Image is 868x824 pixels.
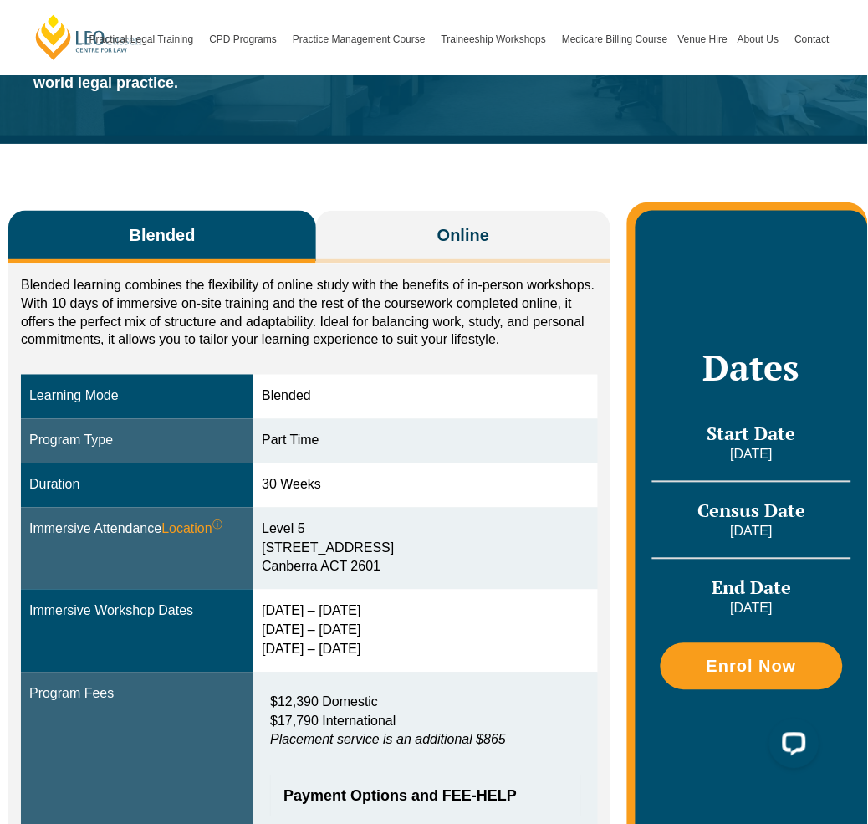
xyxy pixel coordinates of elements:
h2: Dates [652,347,851,389]
a: Practical Legal Training [84,3,205,75]
div: Level 5 [STREET_ADDRESS] Canberra ACT 2601 [262,520,590,578]
span: Online [437,223,489,247]
div: Blended [262,387,590,407]
a: Medicare Billing Course [557,3,673,75]
p: [DATE] [652,523,851,541]
div: 30 Weeks [262,476,590,495]
a: Contact [790,3,835,75]
span: Enrol Now [707,658,797,675]
div: Learning Mode [29,387,245,407]
span: Payment Options and FEE-HELP [283,789,551,804]
p: [DATE] [652,446,851,464]
div: Immersive Workshop Dates [29,602,245,622]
a: Venue Hire [673,3,733,75]
span: Start Date [707,422,796,446]
iframe: LiveChat chat widget [756,712,826,782]
div: Part Time [262,432,590,451]
em: Placement service is an additional $865 [270,733,506,747]
div: Program Fees [29,685,245,704]
span: $12,390 Domestic [270,695,378,709]
a: Enrol Now [661,643,843,690]
sup: ⓘ [212,519,222,531]
span: End Date [712,576,791,600]
a: CPD Programs [204,3,288,75]
div: Immersive Attendance [29,520,245,540]
span: $17,790 International [270,714,396,729]
p: Blended learning combines the flexibility of online study with the benefits of in-person workshop... [21,276,598,350]
div: [DATE] – [DATE] [DATE] – [DATE] [DATE] – [DATE] [262,602,590,660]
div: Duration [29,476,245,495]
div: Program Type [29,432,245,451]
a: [PERSON_NAME] Centre for Law [33,13,145,61]
a: Practice Management Course [288,3,437,75]
a: About Us [733,3,789,75]
p: [DATE] [652,600,851,618]
a: Traineeship Workshops [437,3,557,75]
span: Location [161,520,222,540]
span: Census Date [697,499,805,523]
span: Blended [130,223,196,247]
